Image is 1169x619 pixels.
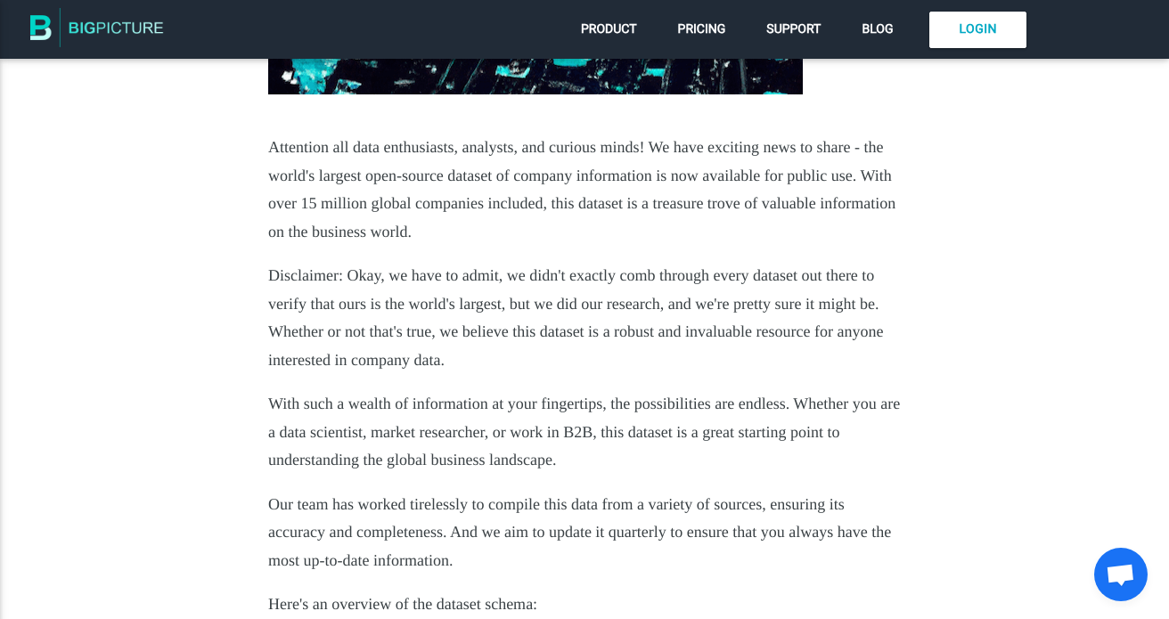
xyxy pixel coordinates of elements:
img: The BigPicture.io Blog [30,7,164,53]
a: Login [929,12,1026,48]
div: Open chat [1094,548,1148,601]
a: Product [576,18,642,41]
p: Here's an overview of the dataset schema: [268,590,901,619]
p: With such a wealth of information at your fingertips, the possibilities are endless. Whether you ... [268,390,901,475]
span: Product [581,22,637,37]
p: Disclaimer: Okay, we have to admit, we didn't exactly comb through every dataset out there to ver... [268,262,901,374]
p: Attention all data enthusiasts, analysts, and curious minds! We have exciting news to share - the... [268,134,901,246]
a: Blog [857,18,897,41]
span: Pricing [678,22,726,37]
a: Support [762,18,825,41]
a: Pricing [674,18,731,41]
p: Our team has worked tirelessly to compile this data from a variety of sources, ensuring its accur... [268,491,901,575]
